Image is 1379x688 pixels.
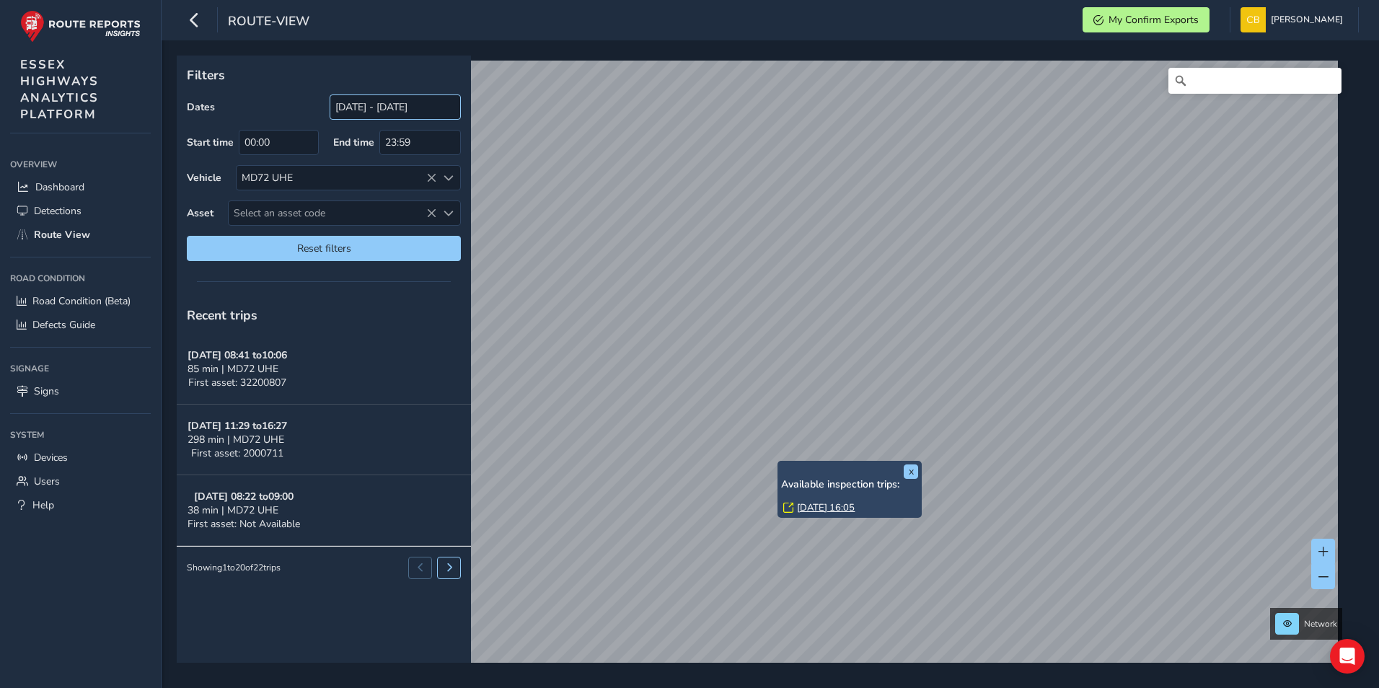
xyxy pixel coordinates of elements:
a: Road Condition (Beta) [10,289,151,313]
a: Help [10,493,151,517]
span: Road Condition (Beta) [32,294,131,308]
span: route-view [228,12,309,32]
span: Select an asset code [229,201,436,225]
a: Defects Guide [10,313,151,337]
div: System [10,424,151,446]
button: Reset filters [187,236,461,261]
div: Road Condition [10,268,151,289]
span: ESSEX HIGHWAYS ANALYTICS PLATFORM [20,56,99,123]
label: Dates [187,100,215,114]
button: x [904,464,918,479]
span: My Confirm Exports [1109,13,1199,27]
span: First asset: Not Available [188,517,300,531]
img: rr logo [20,10,141,43]
a: Signs [10,379,151,403]
button: [DATE] 08:22 to09:0038 min | MD72 UHEFirst asset: Not Available [177,475,471,546]
button: [DATE] 11:29 to16:27298 min | MD72 UHEFirst asset: 2000711 [177,405,471,475]
span: Devices [34,451,68,464]
span: Detections [34,204,81,218]
span: Dashboard [35,180,84,194]
span: 85 min | MD72 UHE [188,362,278,376]
div: Select an asset code [436,201,460,225]
span: [PERSON_NAME] [1271,7,1343,32]
label: Vehicle [187,171,221,185]
a: Devices [10,446,151,469]
div: MD72 UHE [237,166,436,190]
img: diamond-layout [1241,7,1266,32]
span: Signs [34,384,59,398]
strong: [DATE] 08:22 to 09:00 [194,490,294,503]
span: Network [1304,618,1337,630]
canvas: Map [182,61,1338,679]
span: Users [34,475,60,488]
span: Route View [34,228,90,242]
strong: [DATE] 08:41 to 10:06 [188,348,287,362]
button: [DATE] 08:41 to10:0685 min | MD72 UHEFirst asset: 32200807 [177,334,471,405]
div: Open Intercom Messenger [1330,639,1365,674]
p: Filters [187,66,461,84]
span: First asset: 2000711 [191,446,283,460]
div: Showing 1 to 20 of 22 trips [187,562,281,573]
span: Recent trips [187,306,257,324]
label: End time [333,136,374,149]
label: Start time [187,136,234,149]
span: Help [32,498,54,512]
button: [PERSON_NAME] [1241,7,1348,32]
a: Route View [10,223,151,247]
div: Signage [10,358,151,379]
span: First asset: 32200807 [188,376,286,389]
a: Detections [10,199,151,223]
h6: Available inspection trips: [781,479,918,491]
span: Reset filters [198,242,450,255]
span: Defects Guide [32,318,95,332]
strong: [DATE] 11:29 to 16:27 [188,419,287,433]
input: Search [1168,68,1341,94]
a: [DATE] 16:05 [797,501,855,514]
div: Overview [10,154,151,175]
a: Dashboard [10,175,151,199]
a: Users [10,469,151,493]
label: Asset [187,206,213,220]
span: 38 min | MD72 UHE [188,503,278,517]
button: My Confirm Exports [1083,7,1210,32]
span: 298 min | MD72 UHE [188,433,284,446]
